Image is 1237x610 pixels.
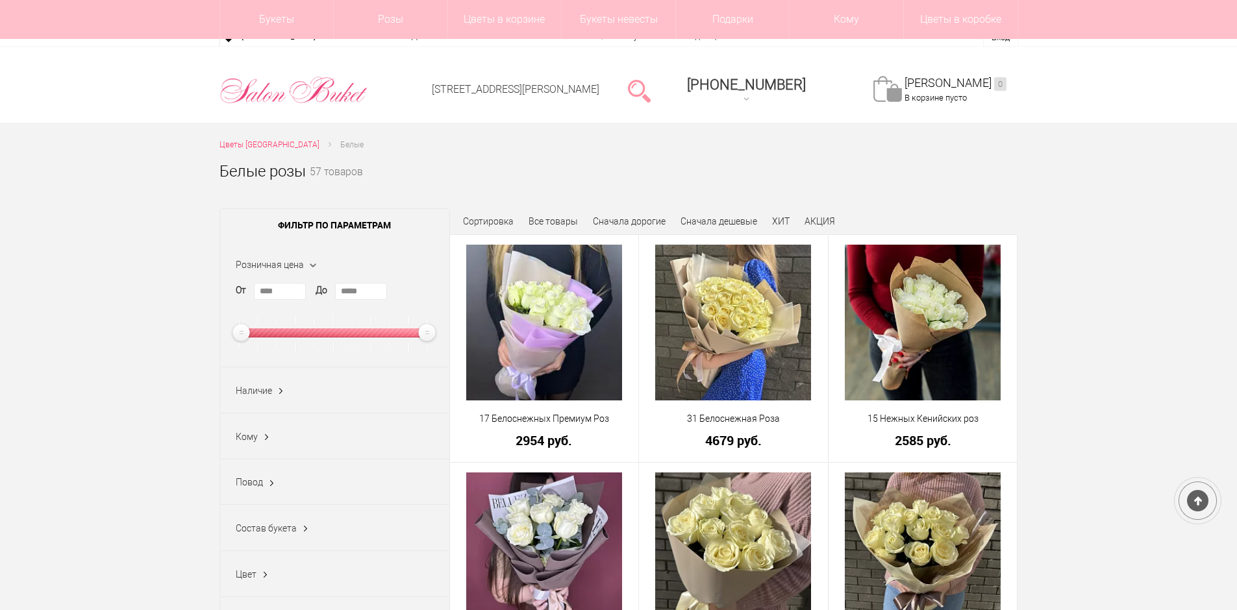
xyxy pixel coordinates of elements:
span: Цвет [236,569,256,579]
ins: 0 [994,77,1006,91]
span: Цветы [GEOGRAPHIC_DATA] [219,140,319,149]
span: Фильтр по параметрам [220,209,449,241]
a: Сначала дорогие [593,216,666,226]
img: Цветы Нижний Новгород [219,73,368,107]
a: 31 Белоснежная Роза [647,412,819,426]
h1: Белые розы [219,160,306,183]
a: [PERSON_NAME] [905,76,1006,91]
a: 2585 руб. [837,433,1009,447]
a: Все товары [529,216,578,226]
img: 31 Белоснежная Роза [655,245,811,400]
small: 57 товаров [310,167,363,199]
a: [STREET_ADDRESS][PERSON_NAME] [432,83,599,95]
span: В корзине пусто [905,93,967,103]
span: Розничная цена [236,260,304,270]
a: 2954 руб. [458,433,631,447]
img: 17 Белоснежных Премиум Роз [466,245,622,400]
span: Белые [340,140,364,149]
span: Наличие [236,385,272,396]
a: АКЦИЯ [805,216,835,226]
a: [PHONE_NUMBER] [679,72,814,109]
span: [PHONE_NUMBER] [687,77,806,93]
label: От [236,284,246,297]
span: Кому [236,432,258,442]
a: 4679 руб. [647,433,819,447]
span: Состав букета [236,523,297,533]
a: 17 Белоснежных Премиум Роз [458,412,631,426]
a: ХИТ [772,216,790,226]
label: До [316,284,327,297]
a: 15 Нежных Кенийских роз [837,412,1009,426]
a: Цветы [GEOGRAPHIC_DATA] [219,138,319,152]
span: Сортировка [463,216,514,226]
span: Повод [236,477,263,487]
img: 15 Нежных Кенийских роз [845,245,1001,400]
a: Сначала дешевые [681,216,757,226]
